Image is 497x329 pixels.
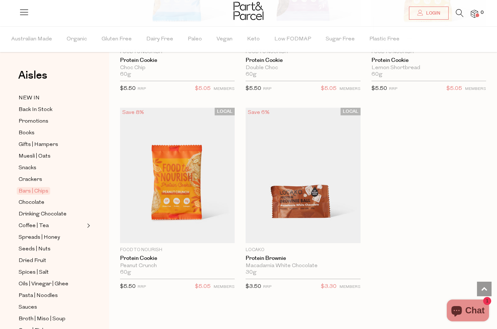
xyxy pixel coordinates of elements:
[369,27,399,52] span: Plastic Free
[19,268,85,277] a: Spices | Salt
[479,9,485,16] span: 0
[120,284,136,289] span: $5.50
[371,65,486,71] div: Lemon Shortbread
[19,315,65,324] span: Broth | Miso | Soup
[19,105,85,114] a: Back In Stock
[339,87,361,91] small: MEMBERS
[19,198,85,207] a: Chocolate
[138,87,146,91] small: RRP
[19,303,37,312] span: Sauces
[446,84,462,94] span: $5.05
[188,27,202,52] span: Paleo
[465,87,486,91] small: MEMBERS
[371,49,486,55] p: Food to Nourish
[274,27,311,52] span: Low FODMAP
[19,117,85,126] a: Promotions
[19,210,67,219] span: Drinking Chocolate
[246,57,360,64] a: Protein Cookie
[19,152,51,161] span: Muesli | Oats
[263,87,271,91] small: RRP
[424,10,440,16] span: Login
[246,284,261,289] span: $3.50
[19,129,35,138] span: Books
[326,27,355,52] span: Sugar Free
[120,263,235,269] div: Peanut Crunch
[409,7,449,20] a: Login
[120,65,235,71] div: Choc Chip
[321,282,337,292] span: $3.30
[19,94,85,103] a: NEW IN
[19,233,60,242] span: Spreads | Honey
[19,94,40,103] span: NEW IN
[19,314,85,324] a: Broth | Miso | Soup
[263,285,271,289] small: RRP
[19,140,85,149] a: Gifts | Hampers
[215,108,235,115] span: LOCAL
[120,49,235,55] p: Food to Nourish
[339,285,361,289] small: MEMBERS
[234,2,263,20] img: Part&Parcel
[120,255,235,262] a: Protein Cookie
[246,269,257,276] span: 30g
[19,303,85,312] a: Sauces
[19,256,85,265] a: Dried Fruit
[19,233,85,242] a: Spreads | Honey
[11,27,52,52] span: Australian Made
[19,117,48,126] span: Promotions
[247,27,260,52] span: Keto
[341,108,361,115] span: LOCAL
[19,221,85,230] a: Coffee | Tea
[19,198,44,207] span: Chocolate
[19,268,49,277] span: Spices | Salt
[19,291,85,300] a: Pasta | Noodles
[102,27,132,52] span: Gluten Free
[120,108,146,118] div: Save 8%
[371,57,486,64] a: Protein Cookie
[246,108,272,118] div: Save 6%
[19,187,85,195] a: Bars | Chips
[371,86,387,91] span: $5.50
[19,163,85,173] a: Snacks
[321,84,337,94] span: $5.05
[19,245,51,254] span: Seeds | Nuts
[371,71,382,78] span: 60g
[246,71,257,78] span: 60g
[146,27,173,52] span: Dairy Free
[120,71,131,78] span: 60g
[19,222,49,230] span: Coffee | Tea
[19,292,58,300] span: Pasta | Noodles
[19,140,58,149] span: Gifts | Hampers
[246,255,360,262] a: Protein Brownie
[120,86,136,91] span: $5.50
[18,70,47,88] a: Aisles
[18,67,47,83] span: Aisles
[216,27,232,52] span: Vegan
[19,152,85,161] a: Muesli | Oats
[246,263,360,269] div: Macadamia White Chocolate
[67,27,87,52] span: Organic
[120,108,235,243] img: Protein Cookie
[19,280,85,289] a: Oils | Vinegar | Ghee
[19,175,85,184] a: Crackers
[246,86,261,91] span: $5.50
[120,247,235,253] p: Food to Nourish
[19,175,42,184] span: Crackers
[19,106,52,114] span: Back In Stock
[19,210,85,219] a: Drinking Chocolate
[19,128,85,138] a: Books
[195,282,211,292] span: $5.05
[445,300,491,323] inbox-online-store-chat: Shopify online store chat
[246,247,360,253] p: Locako
[471,10,478,17] a: 0
[195,84,211,94] span: $5.05
[246,65,360,71] div: Double Choc
[138,285,146,289] small: RRP
[120,57,235,64] a: Protein Cookie
[389,87,397,91] small: RRP
[246,49,360,55] p: Food to Nourish
[85,221,90,230] button: Expand/Collapse Coffee | Tea
[214,87,235,91] small: MEMBERS
[19,245,85,254] a: Seeds | Nuts
[19,280,68,289] span: Oils | Vinegar | Ghee
[214,285,235,289] small: MEMBERS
